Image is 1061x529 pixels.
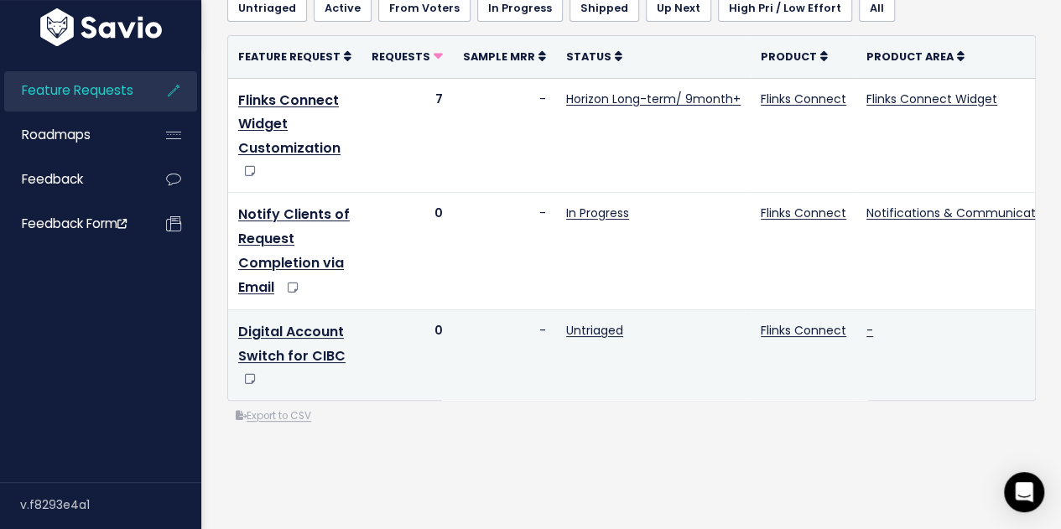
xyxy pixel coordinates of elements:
a: Feature Requests [4,71,139,110]
span: Feedback form [22,215,127,232]
td: - [453,310,556,400]
a: Notifications & Communication [866,205,1053,221]
a: Flinks Connect Widget Customization [238,91,341,158]
a: In Progress [566,205,629,221]
a: Feature Request [238,48,351,65]
td: - [453,193,556,310]
td: 0 [361,310,453,400]
a: Product [761,48,828,65]
span: Product [761,49,817,64]
span: Feature Request [238,49,341,64]
div: Open Intercom Messenger [1004,472,1044,512]
a: Feedback form [4,205,139,243]
a: Export to CSV [236,409,311,423]
a: Status [566,48,622,65]
span: Status [566,49,611,64]
td: - [453,78,556,193]
a: - [866,322,873,339]
a: Digital Account Switch for CIBC [238,322,346,366]
span: Requests [372,49,430,64]
a: Roadmaps [4,116,139,154]
img: logo-white.9d6f32f41409.svg [36,8,166,46]
a: Requests [372,48,443,65]
a: Flinks Connect [761,205,846,221]
td: 7 [361,78,453,193]
span: Product Area [866,49,954,64]
span: Feature Requests [22,81,133,99]
a: Feedback [4,160,139,199]
a: Flinks Connect [761,322,846,339]
div: v.f8293e4a1 [20,483,201,526]
a: Flinks Connect Widget [866,91,997,107]
a: Sample MRR [463,48,546,65]
a: Notify Clients of Request Completion via Email [238,205,350,296]
a: Untriaged [566,322,623,339]
a: Horizon Long-term/ 9month+ [566,91,741,107]
a: Flinks Connect [761,91,846,107]
a: Product Area [866,48,965,65]
span: Roadmaps [22,126,91,143]
td: 0 [361,193,453,310]
span: Feedback [22,170,83,188]
span: Sample MRR [463,49,535,64]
